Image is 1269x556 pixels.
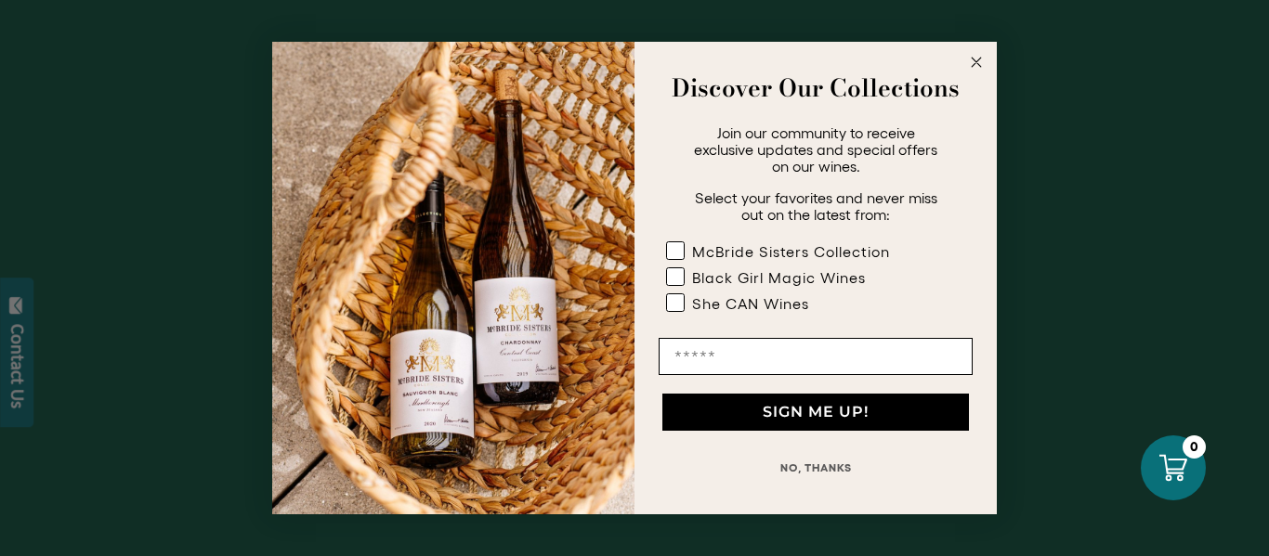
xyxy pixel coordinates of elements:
button: Close dialog [965,51,988,73]
strong: Discover Our Collections [672,70,960,106]
div: She CAN Wines [692,295,809,312]
div: Black Girl Magic Wines [692,269,866,286]
button: NO, THANKS [659,449,973,486]
div: 0 [1183,435,1206,459]
img: 42653730-7e35-4af7-a99d-12bf478283cf.jpeg [272,42,634,514]
div: McBride Sisters Collection [692,243,890,260]
span: Join our community to receive exclusive updates and special offers on our wines. [694,124,937,175]
span: Select your favorites and never miss out on the latest from: [695,189,937,223]
button: SIGN ME UP! [662,394,969,431]
input: Email [659,338,973,375]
